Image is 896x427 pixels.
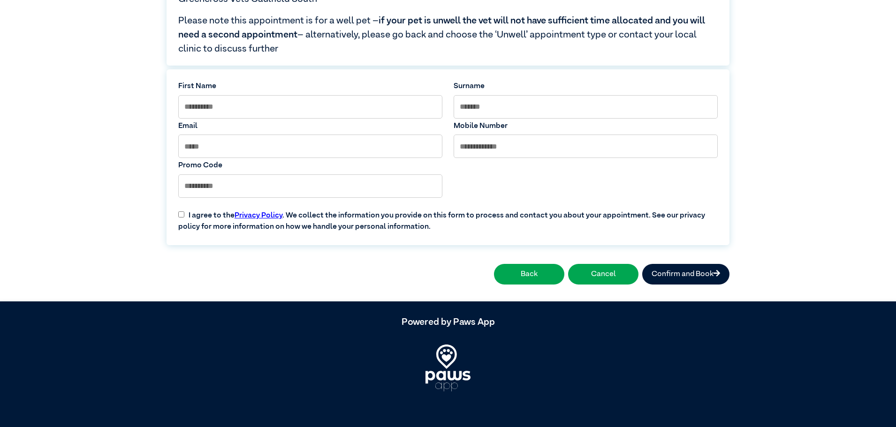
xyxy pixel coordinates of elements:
span: Please note this appointment is for a well pet – – alternatively, please go back and choose the ‘... [178,14,718,56]
img: PawsApp [425,345,471,391]
label: I agree to the . We collect the information you provide on this form to process and contact you a... [173,202,723,232]
button: Back [494,264,564,285]
label: First Name [178,81,442,92]
input: I agree to thePrivacy Policy. We collect the information you provide on this form to process and ... [178,211,184,217]
a: Privacy Policy [235,212,282,219]
label: Mobile Number [454,120,718,132]
button: Confirm and Book [642,264,729,285]
label: Promo Code [178,160,442,171]
label: Surname [454,81,718,92]
button: Cancel [568,264,638,285]
label: Email [178,120,442,132]
span: if your pet is unwell the vet will not have sufficient time allocated and you will need a second ... [178,16,705,39]
h5: Powered by Paws App [167,316,729,328]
